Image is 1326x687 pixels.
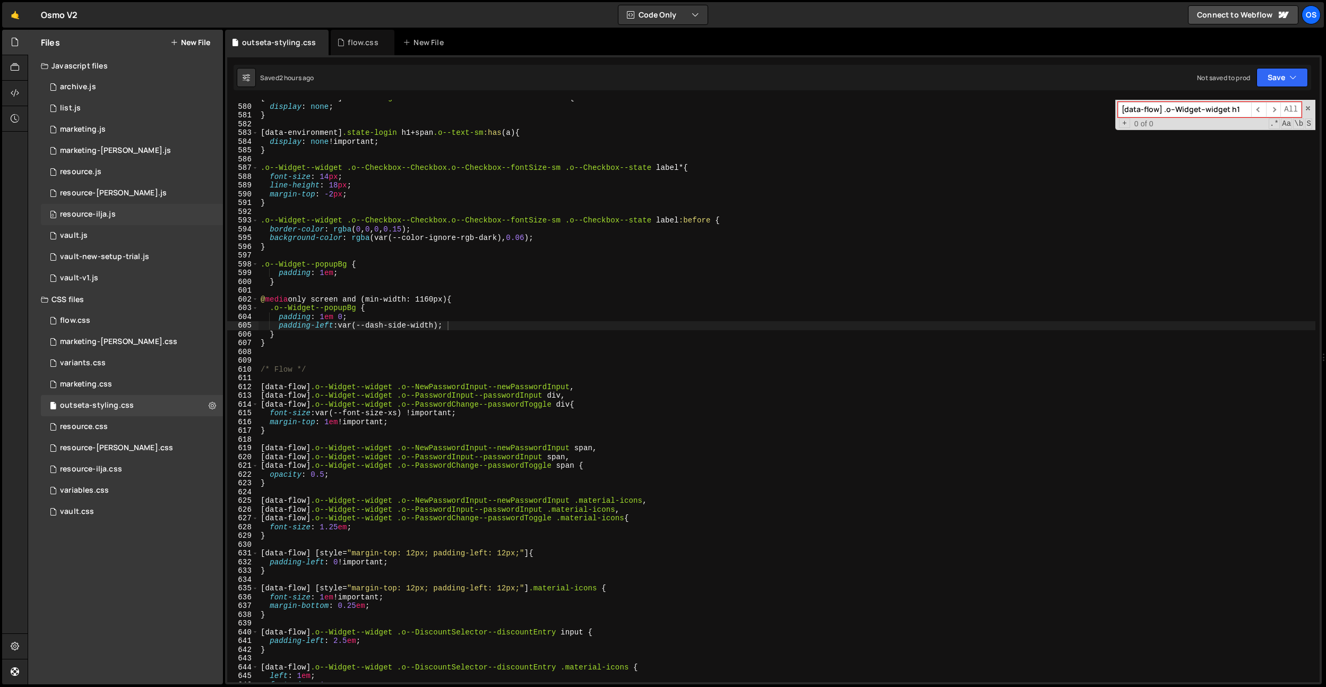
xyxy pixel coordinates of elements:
[227,453,259,462] div: 620
[227,619,259,628] div: 639
[41,161,223,183] div: 16596/46183.js
[60,231,88,241] div: vault.js
[227,365,259,374] div: 610
[170,38,210,47] button: New File
[41,37,60,48] h2: Files
[41,480,223,501] div: 16596/45154.css
[60,337,177,347] div: marketing-[PERSON_NAME].css
[227,164,259,173] div: 587
[227,470,259,479] div: 622
[242,37,316,48] div: outseta-styling.css
[41,331,223,353] div: 16596/46284.css
[227,505,259,514] div: 626
[403,37,447,48] div: New File
[1251,102,1266,117] span: ​
[227,321,259,330] div: 605
[227,426,259,435] div: 617
[2,2,28,28] a: 🤙
[227,418,259,427] div: 616
[279,73,314,82] div: 2 hours ago
[227,576,259,585] div: 634
[227,173,259,182] div: 588
[28,55,223,76] div: Javascript files
[60,82,96,92] div: archive.js
[1188,5,1298,24] a: Connect to Webflow
[60,125,106,134] div: marketing.js
[227,646,259,655] div: 642
[227,234,259,243] div: 595
[227,190,259,199] div: 590
[227,628,259,637] div: 640
[41,246,223,268] div: 16596/45152.js
[227,251,259,260] div: 597
[227,339,259,348] div: 607
[41,501,223,522] div: 16596/45153.css
[60,358,106,368] div: variants.css
[60,316,90,325] div: flow.css
[227,523,259,532] div: 628
[1119,118,1130,128] span: Toggle Replace mode
[227,549,259,558] div: 631
[260,73,314,82] div: Saved
[227,584,259,593] div: 635
[227,611,259,620] div: 638
[227,391,259,400] div: 613
[60,486,109,495] div: variables.css
[618,5,708,24] button: Code Only
[227,208,259,217] div: 592
[227,199,259,208] div: 591
[60,443,173,453] div: resource-[PERSON_NAME].css
[227,514,259,523] div: 627
[227,146,259,155] div: 585
[41,8,78,21] div: Osmo V2
[1302,5,1321,24] a: Os
[1118,102,1251,117] input: Search for
[227,356,259,365] div: 609
[50,211,56,220] span: 0
[227,260,259,269] div: 598
[227,138,259,147] div: 584
[1281,118,1292,129] span: CaseSensitive Search
[227,181,259,190] div: 589
[227,479,259,488] div: 623
[41,353,223,374] div: 16596/45511.css
[41,183,223,204] div: 16596/46194.js
[227,243,259,252] div: 596
[41,76,223,98] div: 16596/46210.js
[227,435,259,444] div: 618
[1197,73,1250,82] div: Not saved to prod
[227,286,259,295] div: 601
[41,395,223,416] div: 16596/45156.css
[60,507,94,517] div: vault.css
[60,104,81,113] div: list.js
[227,566,259,576] div: 633
[227,654,259,663] div: 643
[348,37,378,48] div: flow.css
[1305,118,1312,129] span: Search In Selection
[41,204,223,225] div: 16596/46195.js
[41,416,223,437] div: 16596/46199.css
[227,444,259,453] div: 619
[41,140,223,161] div: 16596/45424.js
[41,268,223,289] div: 16596/45132.js
[1130,119,1158,128] span: 0 of 0
[227,409,259,418] div: 615
[227,225,259,234] div: 594
[227,216,259,225] div: 593
[227,374,259,383] div: 611
[227,155,259,164] div: 586
[227,637,259,646] div: 641
[41,437,223,459] div: 16596/46196.css
[41,374,223,395] div: 16596/45446.css
[227,531,259,540] div: 629
[28,289,223,310] div: CSS files
[60,401,134,410] div: outseta-styling.css
[227,313,259,322] div: 604
[1293,118,1304,129] span: Whole Word Search
[60,167,101,177] div: resource.js
[227,602,259,611] div: 637
[227,304,259,313] div: 603
[227,295,259,304] div: 602
[227,540,259,549] div: 630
